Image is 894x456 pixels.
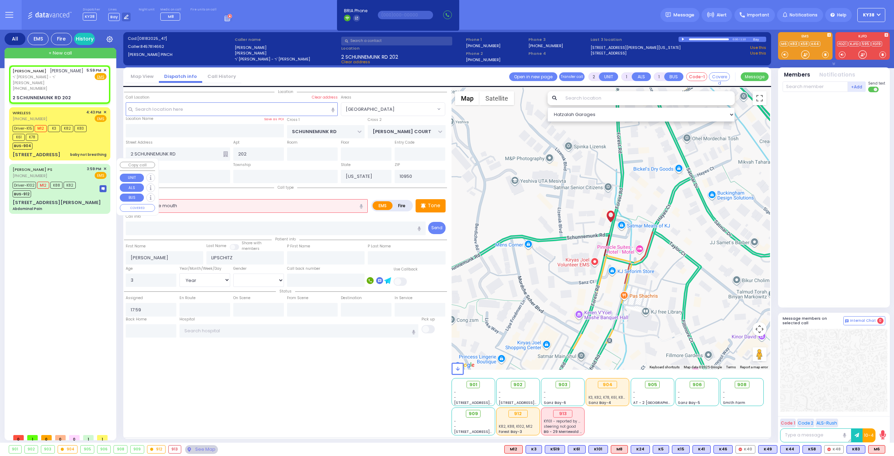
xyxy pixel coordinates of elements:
[159,73,202,80] a: Dispatch info
[287,295,308,301] label: From Scene
[341,140,349,145] label: Floor
[558,381,567,388] span: 903
[753,322,767,336] button: Map camera controls
[55,435,66,440] span: 0
[202,73,241,80] a: Call History
[169,446,181,453] div: 913
[850,318,876,323] span: Internal Chat
[13,94,71,101] div: 2 SCHUNNEMUNK RD 202
[633,400,685,405] span: AT - 2 [GEOGRAPHIC_DATA]
[13,125,34,132] span: Driver-K15
[395,140,415,145] label: Entry Code
[732,35,739,43] div: 0:00
[233,140,240,145] label: Apt
[50,182,63,189] span: K88
[95,172,107,179] span: EMS
[140,44,164,49] span: 8457814662
[179,266,230,272] div: Year/Month/Week/Day
[849,41,860,46] a: KJFD
[28,33,49,45] div: EMS
[780,445,800,454] div: K44
[508,410,528,418] div: 912
[287,140,298,145] label: Room
[633,390,635,395] span: -
[395,162,400,168] label: ZIP
[653,445,669,454] div: BLS
[13,143,32,150] span: BUS-904
[693,381,702,388] span: 906
[41,446,54,453] div: 903
[341,37,452,45] input: Search a contact
[847,445,865,454] div: K83
[392,201,412,210] label: Fire
[13,134,25,141] span: K61
[49,50,72,57] span: + New call
[264,117,284,122] label: Save as POI
[27,435,38,440] span: 1
[653,445,669,454] div: K5
[137,36,167,41] span: [08182025_47]
[588,445,608,454] div: K101
[750,50,766,56] a: Use this
[790,12,818,18] span: Notifications
[784,71,810,79] button: Members
[74,33,95,45] a: History
[780,419,796,427] button: Code 1
[69,435,80,440] span: 0
[499,395,501,400] span: -
[422,317,435,322] label: Pick up
[126,317,147,322] label: Back Home
[591,50,626,56] a: [STREET_ADDRESS]
[499,429,522,434] span: Forest Bay-3
[312,95,338,100] label: Clear address
[827,448,831,451] img: red-radio-icon.svg
[845,319,849,323] img: comment-alt.png
[504,445,523,454] div: ALS
[780,41,788,46] a: M6
[126,295,143,301] label: Assigned
[341,103,435,115] span: MONROE VILLAGE
[454,390,456,395] span: -
[378,11,433,19] input: (000)000-00000
[877,318,884,324] span: 0
[35,125,47,132] span: M12
[235,56,339,62] label: ר' [PERSON_NAME] - ר' [PERSON_NAME]
[723,400,745,405] span: Smith Farm
[863,428,875,442] button: 10-4
[100,185,107,192] img: message-box.svg
[469,381,477,388] span: 901
[97,435,108,440] span: 1
[544,395,546,400] span: -
[95,115,107,122] span: EMS
[544,419,586,424] span: KY101 - reported by KY72
[13,151,60,158] div: [STREET_ADDRESS]
[857,8,885,22] button: KY38
[504,445,523,454] div: M12
[394,267,418,272] label: Use Callback
[13,173,47,179] span: [PHONE_NUMBER]
[591,37,679,43] label: Last 3 location
[120,183,144,192] button: ALS
[287,117,300,123] label: Cross 1
[9,446,21,453] div: 901
[633,395,635,400] span: -
[544,390,546,395] span: -
[131,446,144,453] div: 909
[64,182,76,189] span: K82
[126,95,149,100] label: Call Location
[453,361,476,370] img: Google
[83,435,94,440] span: 1
[344,8,367,14] span: BRIA Phone
[631,445,650,454] div: BLS
[341,295,362,301] label: Destination
[86,110,101,115] span: 4:43 PM
[815,419,838,427] button: ALS-Rush
[242,240,262,246] small: Share with
[466,43,500,48] label: [PHONE_NUMBER]
[125,73,159,80] a: Map View
[717,12,727,18] span: Alert
[678,390,680,395] span: -
[868,445,885,454] div: ALS KJ
[544,424,576,429] span: steering not good
[341,53,398,59] span: 2 SCHUNNEMUNK RD 202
